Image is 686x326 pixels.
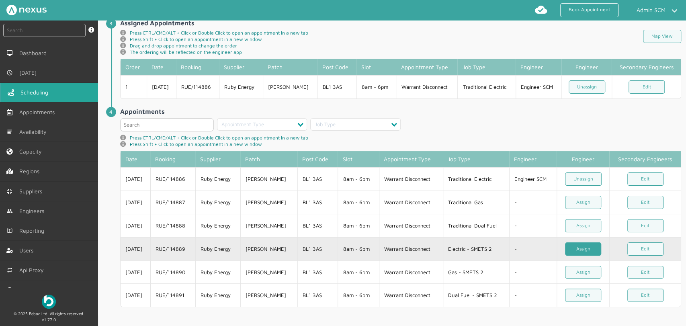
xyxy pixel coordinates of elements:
a: Assign [565,196,601,209]
img: md-time.svg [6,287,13,293]
td: - [509,283,557,307]
td: [PERSON_NAME] [240,191,297,214]
td: BL1 3AS [297,167,338,191]
span: Reporting [19,228,47,234]
td: Warrant Disconnect [379,237,443,260]
span: Press Shift + Click to open an appointment in a new window [130,141,262,148]
a: Book Appointment [560,3,618,17]
td: RUE/114886 [150,167,195,191]
td: Warrant Disconnect [379,167,443,191]
td: - [509,214,557,237]
img: md-list.svg [6,129,13,135]
td: BL1 3AS [297,260,338,284]
span: Api Proxy [19,267,47,273]
td: - [509,237,557,260]
a: Edit [627,266,663,279]
td: Warrant Disconnect [379,260,443,284]
img: Nexus [6,5,47,15]
td: RUE/114890 [150,260,195,284]
td: 8am - 6pm [338,214,379,237]
td: 8am - 6pm [338,283,379,307]
td: Ruby Energy [195,237,241,260]
td: [PERSON_NAME] [240,237,297,260]
td: Ruby Energy [195,191,241,214]
td: 8am - 6pm [338,237,379,260]
td: Ruby Energy [195,167,241,191]
img: md-repeat.svg [6,267,13,273]
td: Ruby Energy [195,260,241,284]
span: Engineers [19,208,47,214]
td: BL1 3AS [297,191,338,214]
a: Assign [565,242,601,256]
span: Suppliers [19,188,45,195]
td: Electric - SMETS 2 [443,237,510,260]
span: [DATE] [19,70,40,76]
td: Traditional Gas [443,191,510,214]
th: Engineer [557,151,609,167]
img: scheduling-left-menu.svg [8,89,14,96]
td: [DATE] [121,283,150,307]
td: - [509,260,557,284]
span: Regions [19,168,43,174]
td: Gas - SMETS 2 [443,260,510,284]
th: Date [121,151,150,167]
td: Traditional Electric [443,167,510,191]
img: md-contract.svg [6,188,13,195]
img: md-desktop.svg [6,50,13,56]
th: Secondary Engineers [609,151,681,167]
td: [DATE] [121,260,150,284]
td: Warrant Disconnect [379,283,443,307]
td: 8am - 6pm [338,260,379,284]
td: [DATE] [121,191,150,214]
td: Warrant Disconnect [379,214,443,237]
span: Availability [19,129,50,135]
a: Edit [627,172,663,186]
img: md-time.svg [6,70,13,76]
img: capacity-left-menu.svg [6,148,13,155]
img: md-cloud-done.svg [534,3,547,16]
td: [DATE] [121,237,150,260]
td: [PERSON_NAME] [240,260,297,284]
th: Slot [338,151,379,167]
th: Patch [240,151,297,167]
span: Users [19,247,37,254]
td: RUE/114891 [150,283,195,307]
td: [PERSON_NAME] [240,214,297,237]
a: Edit [627,289,663,302]
td: Engineer SCM [509,167,557,191]
th: Post Code [297,151,338,167]
a: Edit [627,242,663,256]
input: Search by: Ref, PostCode, MPAN, MPRN, Account, Customer [3,24,86,37]
th: Appointment Type [379,151,443,167]
td: Ruby Energy [195,283,241,307]
td: Dual Fuel - SMETS 2 [443,283,510,307]
td: - [509,191,557,214]
td: RUE/114889 [150,237,195,260]
td: RUE/114888 [150,214,195,237]
td: [DATE] [121,167,150,191]
th: Booking [150,151,195,167]
td: BL1 3AS [297,214,338,237]
td: BL1 3AS [297,283,338,307]
a: Edit [627,196,663,209]
input: Search by: Ref, PostCode, MPAN, MPRN, Account, Customer [120,118,214,131]
span: Appointments [19,109,58,115]
a: Edit [627,219,663,232]
th: Engineer [509,151,557,167]
img: md-people.svg [6,208,13,214]
td: 8am - 6pm [338,167,379,191]
img: regions.left-menu.svg [6,168,13,174]
span: Scheduling [20,89,51,96]
img: Beboc Logo [42,295,56,309]
td: 8am - 6pm [338,191,379,214]
span: Dashboard [19,50,50,56]
th: Supplier [195,151,241,167]
td: BL1 3AS [297,237,338,260]
th: Job Type [443,151,510,167]
span: Press CTRL/CMD/ALT + Click or Double Click to open an appointment in a new tab [130,135,308,141]
h2: Appointments [120,108,681,115]
a: Assign [565,266,601,279]
span: Capacity [19,148,45,155]
td: [PERSON_NAME] [240,283,297,307]
img: user-left-menu.svg [6,247,13,254]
